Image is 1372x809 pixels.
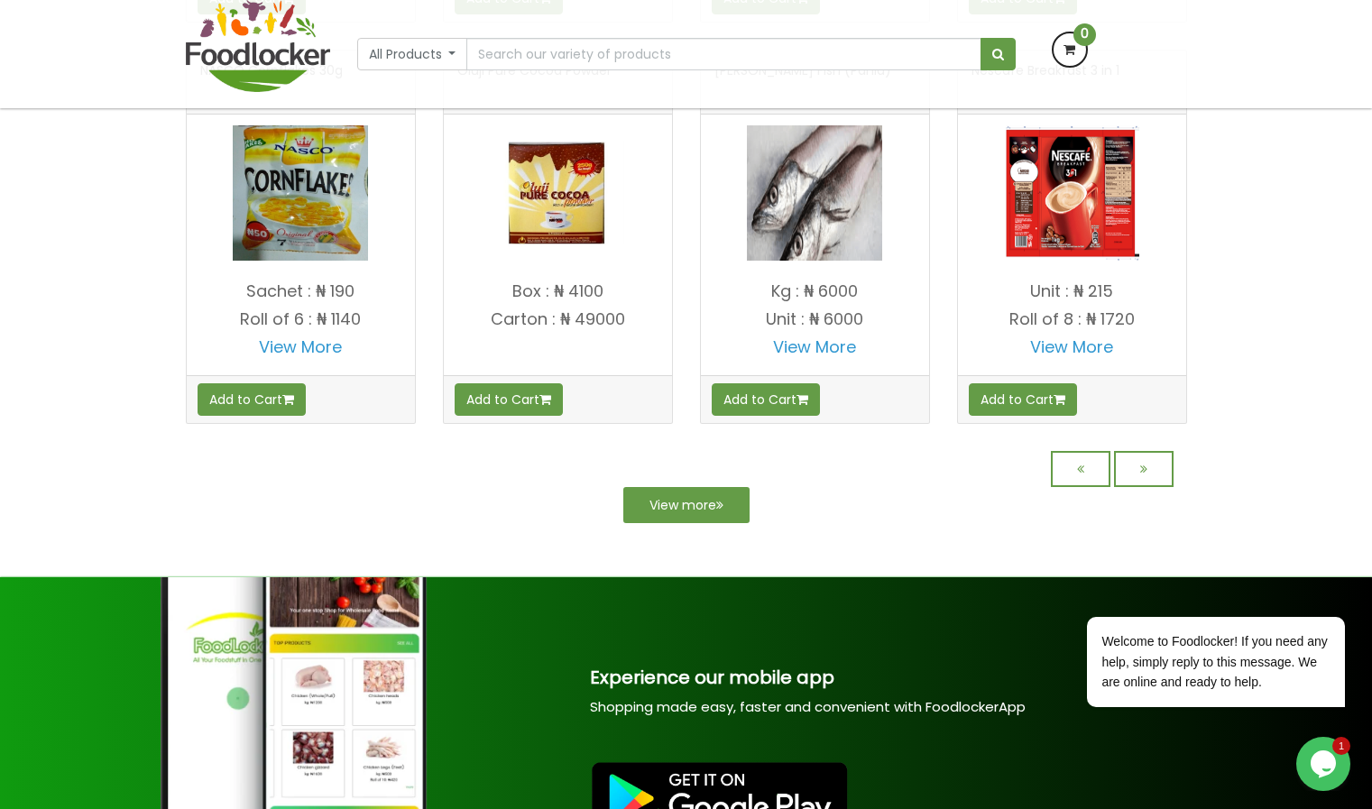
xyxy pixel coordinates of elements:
i: Add to cart [282,393,294,406]
p: Kg : ₦ 6000 [701,282,929,300]
p: Roll of 6 : ₦ 1140 [187,310,415,328]
img: Oluji Pure Cocoa Powder [490,125,625,261]
p: Carton : ₦ 49000 [444,310,672,328]
a: View More [1030,336,1113,358]
p: Sachet : ₦ 190 [187,282,415,300]
img: Nescafe Breakfast 3 in 1 [1004,125,1139,261]
i: Add to cart [796,393,808,406]
a: View More [773,336,856,358]
p: Roll of 8 : ₦ 1720 [958,310,1186,328]
iframe: chat widget [1296,737,1354,791]
p: Shopping made easy, faster and convenient with FoodlockerApp [590,697,1331,716]
button: Add to Cart [198,383,306,416]
input: Search our variety of products [466,38,981,70]
span: 0 [1073,23,1096,46]
a: View more [623,487,750,523]
button: Add to Cart [455,383,563,416]
p: Box : ₦ 4100 [444,282,672,300]
i: Add to cart [539,393,551,406]
iframe: chat widget [1029,515,1354,728]
img: Hake Fish (Panla) [747,125,882,261]
button: All Products [357,38,468,70]
p: Unit : ₦ 215 [958,282,1186,300]
button: Add to Cart [969,383,1077,416]
button: Add to Cart [712,383,820,416]
img: NASCO Cornflakes 30g [233,125,368,261]
i: Add to cart [1054,393,1065,406]
a: View More [259,336,342,358]
h3: Experience our mobile app [590,667,1331,687]
p: Unit : ₦ 6000 [701,310,929,328]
